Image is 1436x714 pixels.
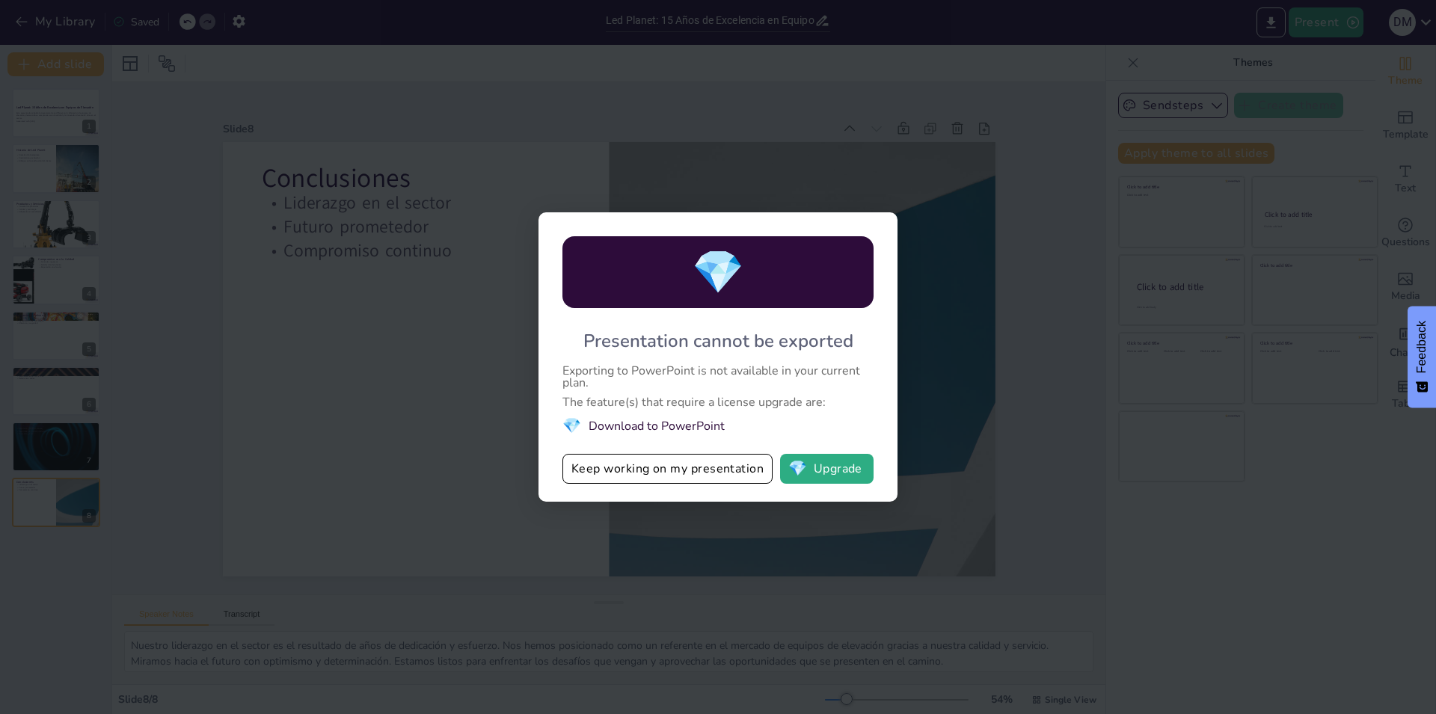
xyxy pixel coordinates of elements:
[780,454,874,484] button: diamondUpgrade
[562,365,874,389] div: Exporting to PowerPoint is not available in your current plan.
[583,329,853,353] div: Presentation cannot be exported
[562,416,581,436] span: diamond
[692,244,744,301] span: diamond
[562,396,874,408] div: The feature(s) that require a license upgrade are:
[1415,321,1429,373] span: Feedback
[788,461,807,476] span: diamond
[562,454,773,484] button: Keep working on my presentation
[1408,306,1436,407] button: Feedback - Show survey
[562,416,874,436] li: Download to PowerPoint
